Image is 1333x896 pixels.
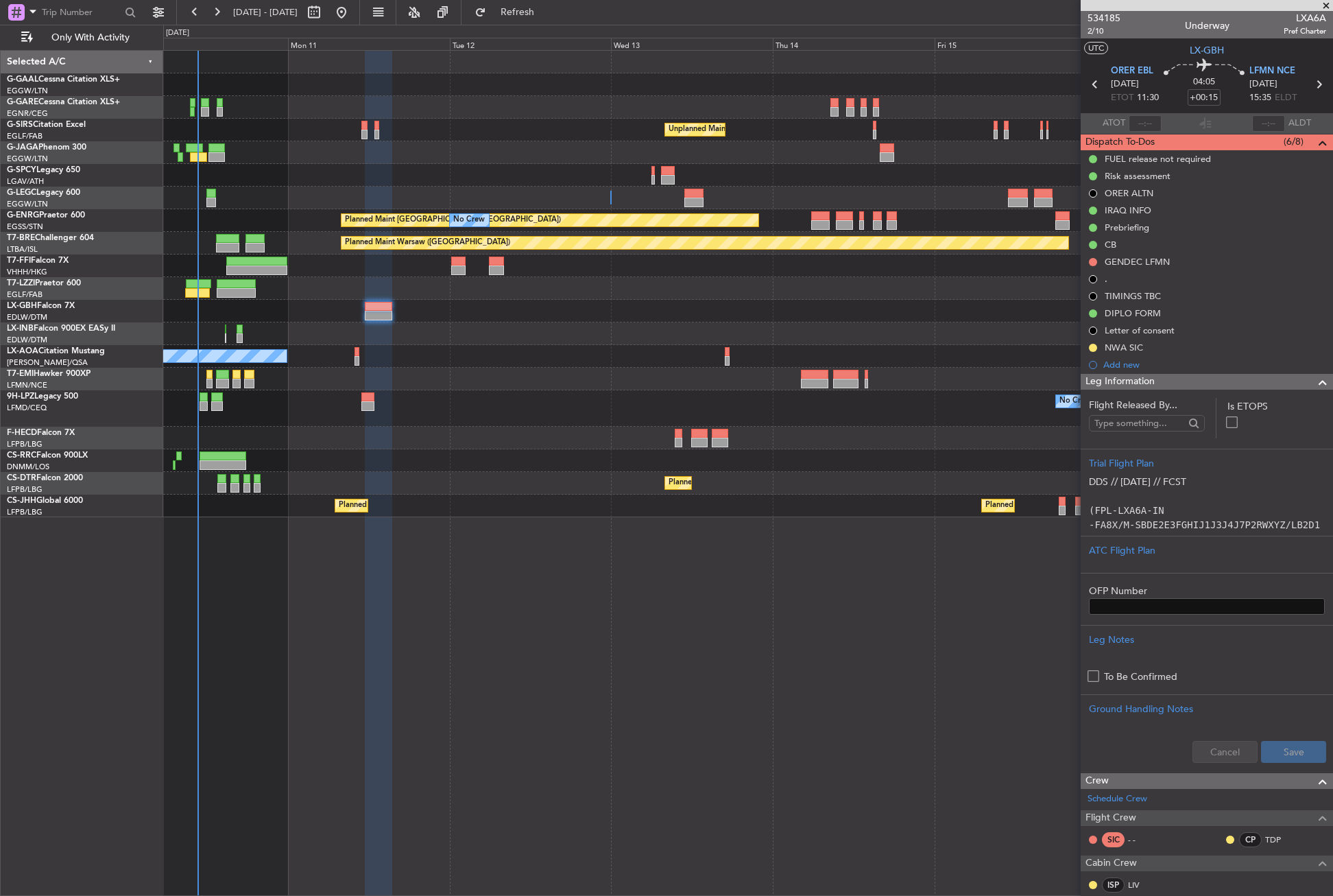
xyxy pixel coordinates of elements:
span: Cabin Crew [1085,856,1137,871]
span: ETOT [1111,91,1133,105]
div: Prebriefing [1105,222,1149,233]
label: To Be Confirmed [1104,670,1177,684]
span: G-LEGC [7,189,36,197]
span: G-ENRG [7,211,39,220]
span: G-GARE [7,98,38,106]
a: G-SIRSCitation Excel [7,121,86,129]
a: EDLW/DTM [7,335,47,345]
div: No Crew [453,210,485,231]
a: CS-DTRFalcon 2000 [7,474,83,482]
div: Mon 11 [288,38,450,50]
input: --:-- [1129,115,1162,132]
div: TIMINGS TBC [1105,290,1161,302]
span: G-GAAL [7,75,38,84]
code: (FPL-LXA6A-IN [1089,505,1164,516]
a: T7-FFIFalcon 7X [7,257,69,265]
div: Planned Maint [GEOGRAPHIC_DATA] ([GEOGRAPHIC_DATA]) [345,210,561,231]
span: T7-LZZI [7,279,35,287]
span: LX-GBH [1190,43,1224,58]
span: [DATE] [1111,78,1139,91]
div: Tue 12 [450,38,612,50]
a: EGNR/CEG [7,108,48,119]
span: (6/8) [1284,134,1304,149]
span: LXA6A [1284,11,1326,25]
a: LGAV/ATH [7,176,44,187]
span: Dispatch To-Dos [1085,134,1155,150]
a: EGGW/LTN [7,154,48,164]
span: ELDT [1275,91,1297,105]
input: Type something... [1094,413,1184,434]
a: LX-INBFalcon 900EX EASy II [7,325,115,333]
div: Planned Maint [GEOGRAPHIC_DATA] ([GEOGRAPHIC_DATA]) [985,495,1201,516]
a: LFPB/LBG [7,484,43,495]
div: ORER ALTN [1105,187,1153,199]
div: DIPLO FORM [1105,307,1161,319]
span: 9H-LPZ [7,392,34,401]
a: T7-EMIHawker 900XP [7,370,91,378]
span: Only With Activity [36,33,145,43]
div: [DATE] [166,27,189,39]
span: T7-BRE [7,234,35,242]
span: Crew [1085,773,1109,789]
div: CB [1105,239,1116,250]
span: LX-AOA [7,347,38,355]
a: EGLF/FAB [7,290,43,300]
span: 2/10 [1088,25,1120,37]
div: Planned Maint Warsaw ([GEOGRAPHIC_DATA]) [345,233,510,253]
span: Flight Released By... [1089,398,1205,412]
span: CS-RRC [7,451,36,460]
a: G-GARECessna Citation XLS+ [7,98,120,106]
a: G-LEGCLegacy 600 [7,189,80,197]
span: T7-EMI [7,370,34,378]
span: Flight Crew [1085,810,1136,826]
button: Refresh [468,1,551,23]
div: Unplanned Maint [GEOGRAPHIC_DATA] ([GEOGRAPHIC_DATA]) [669,119,894,140]
div: GENDEC LFMN [1105,256,1170,268]
a: F-HECDFalcon 7X [7,429,75,437]
div: Planned Maint Sofia [669,473,738,493]
div: ATC Flight Plan [1089,543,1325,558]
div: Thu 14 [773,38,935,50]
a: G-ENRGPraetor 600 [7,211,85,220]
span: G-SPCY [7,166,36,174]
span: CS-DTR [7,474,36,482]
span: ALDT [1288,117,1311,130]
div: Letter of consent [1105,325,1175,336]
div: Ground Handling Notes [1089,702,1325,716]
a: LFMN/NCE [7,380,47,390]
span: ATOT [1103,117,1125,130]
a: 9H-LPZLegacy 500 [7,392,78,401]
span: Leg Information [1085,374,1155,390]
a: T7-LZZIPraetor 600 [7,279,81,287]
span: F-HECD [7,429,37,437]
a: VHHH/HKG [7,267,47,277]
div: IRAQ INFO [1105,204,1151,216]
div: Risk assessment [1105,170,1170,182]
input: Trip Number [42,2,121,23]
label: Is ETOPS [1227,399,1325,414]
div: Add new [1103,359,1326,370]
a: LX-AOACitation Mustang [7,347,105,355]
a: DNMM/LOS [7,462,49,472]
span: LFMN NCE [1249,64,1295,78]
span: [DATE] [1249,78,1277,91]
a: EDLW/DTM [7,312,47,322]
div: Underway [1185,19,1229,33]
span: 534185 [1088,11,1120,25]
a: CS-RRCFalcon 900LX [7,451,88,460]
p: DDS // [DATE] // FCST [1089,475,1325,489]
span: LX-INB [7,325,34,333]
div: - - [1128,834,1159,846]
div: NWA SIC [1105,342,1143,353]
div: Planned Maint [GEOGRAPHIC_DATA] ([GEOGRAPHIC_DATA]) [339,495,555,516]
label: OFP Number [1089,584,1325,598]
span: Refresh [489,8,547,17]
div: Fri 15 [935,38,1096,50]
a: [PERSON_NAME]/QSA [7,357,88,368]
a: LFPB/LBG [7,507,43,517]
div: Wed 13 [611,38,773,50]
div: Leg Notes [1089,633,1325,647]
a: CS-JHHGlobal 6000 [7,497,83,505]
a: EGLF/FAB [7,131,43,141]
span: G-JAGA [7,143,38,152]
